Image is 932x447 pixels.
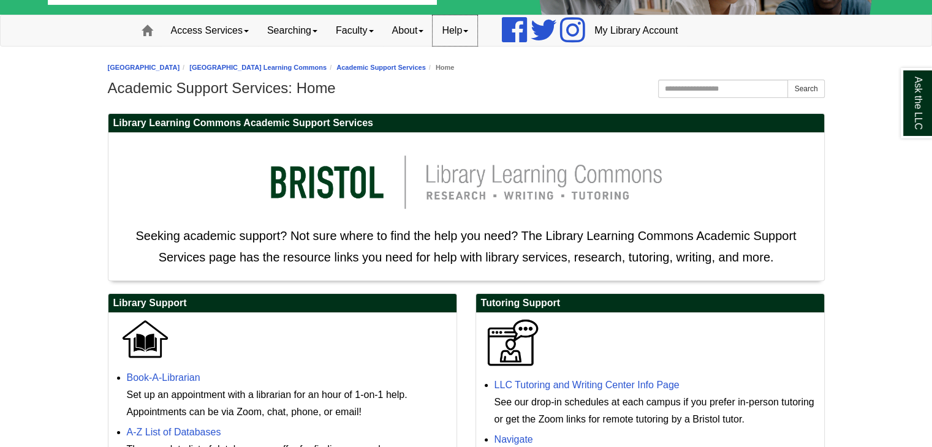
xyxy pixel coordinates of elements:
a: Faculty [327,15,383,46]
a: Searching [258,15,327,46]
a: Book-A-Librarian [127,372,200,383]
nav: breadcrumb [108,62,825,73]
span: Seeking academic support? Not sure where to find the help you need? The Library Learning Commons ... [135,229,796,264]
button: Search [787,80,824,98]
img: llc logo [252,139,681,225]
a: About [383,15,433,46]
div: Set up an appointment with a librarian for an hour of 1-on-1 help. Appointments can be via Zoom, ... [127,386,450,421]
a: [GEOGRAPHIC_DATA] Learning Commons [189,64,327,71]
a: LLC Tutoring and Writing Center Info Page [494,380,680,390]
h2: Library Support [108,294,457,313]
a: My Library Account [585,15,687,46]
h2: Library Learning Commons Academic Support Services [108,114,824,133]
li: Home [426,62,455,73]
h2: Tutoring Support [476,294,824,313]
a: Help [433,15,477,46]
h1: Academic Support Services: Home [108,80,825,97]
div: See our drop-in schedules at each campus if you prefer in-person tutoring or get the Zoom links f... [494,394,818,428]
a: [GEOGRAPHIC_DATA] [108,64,180,71]
a: A-Z List of Databases [127,427,221,437]
a: Academic Support Services [336,64,426,71]
a: Navigate [494,434,533,445]
a: Access Services [162,15,258,46]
